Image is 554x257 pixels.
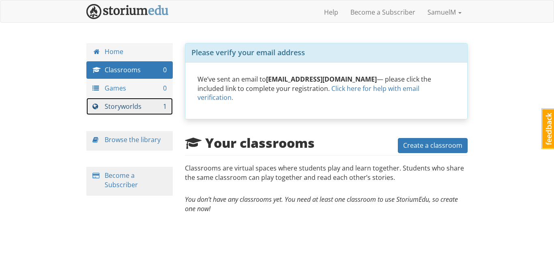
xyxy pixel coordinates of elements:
[266,75,377,84] strong: [EMAIL_ADDRESS][DOMAIN_NAME]
[86,80,173,97] a: Games 0
[86,98,173,115] a: Storyworlds 1
[163,65,167,75] span: 0
[105,171,138,189] a: Become a Subscriber
[185,164,468,190] p: Classrooms are virtual spaces where students play and learn together. Students who share the same...
[185,195,458,213] em: You don’t have any classrooms yet. You need at least one classroom to use StoriumEdu, so create o...
[185,136,315,150] h2: Your classrooms
[86,4,169,19] img: StoriumEDU
[403,141,462,150] span: Create a classroom
[105,135,161,144] a: Browse the library
[86,61,173,79] a: Classrooms 0
[398,138,468,153] button: Create a classroom
[421,2,468,22] a: SamuelM
[191,48,305,57] span: Please verify your email address
[163,102,167,111] span: 1
[198,75,455,103] p: We’ve sent an email to — please click the included link to complete your registration.
[344,2,421,22] a: Become a Subscriber
[86,43,173,60] a: Home
[198,84,419,102] a: Click here for help with email verification.
[318,2,344,22] a: Help
[163,84,167,93] span: 0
